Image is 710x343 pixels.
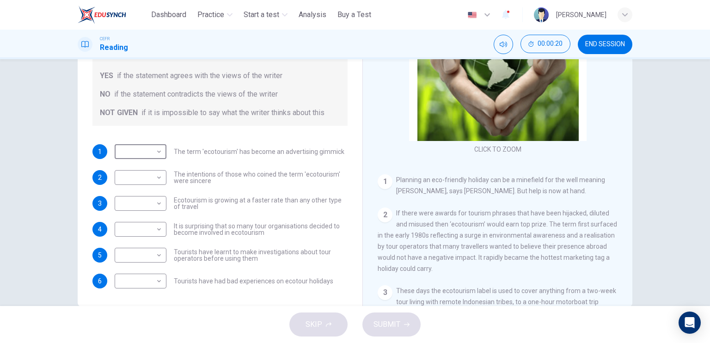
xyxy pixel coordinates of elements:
[174,171,348,184] span: The intentions of those who coined the term 'ecotourism' were sincere
[114,89,278,100] span: if the statement contradicts the views of the writer
[100,107,138,118] span: NOT GIVEN
[78,6,126,24] img: ELTC logo
[378,174,392,189] div: 1
[98,278,102,284] span: 6
[556,9,606,20] div: [PERSON_NAME]
[378,208,392,222] div: 2
[100,42,128,53] h1: Reading
[520,35,570,54] div: Hide
[98,226,102,233] span: 4
[174,197,348,210] span: Ecotourism is growing at a faster rate than any other type of travel
[244,9,279,20] span: Start a test
[378,209,617,272] span: If there were awards for tourism phrases that have been hijacked, diluted and misused then ‘ecoto...
[117,70,282,81] span: if the statement agrees with the views of the writer
[197,9,224,20] span: Practice
[174,223,348,236] span: It is surprising that so many tour organisations decided to become involved in ecotourism
[141,107,324,118] span: if it is impossible to say what the writer thinks about this
[98,200,102,207] span: 3
[100,89,110,100] span: NO
[337,9,371,20] span: Buy a Test
[100,36,110,42] span: CEFR
[100,70,113,81] span: YES
[538,40,563,48] span: 00:00:20
[679,312,701,334] div: Open Intercom Messenger
[378,285,392,300] div: 3
[174,249,348,262] span: Tourists have learnt to make investigations about tour operators before using them
[98,148,102,155] span: 1
[299,9,326,20] span: Analysis
[466,12,478,18] img: en
[585,41,625,48] span: END SESSION
[396,176,605,195] span: Planning an eco-friendly holiday can be a minefield for the well meaning [PERSON_NAME], says [PER...
[174,278,333,284] span: Tourists have had bad experiences on ecotour holidays
[174,148,344,155] span: The term 'ecotourism' has become an advertising gimmick
[534,7,549,22] img: Profile picture
[494,35,513,54] div: Mute
[98,174,102,181] span: 2
[98,252,102,258] span: 5
[151,9,186,20] span: Dashboard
